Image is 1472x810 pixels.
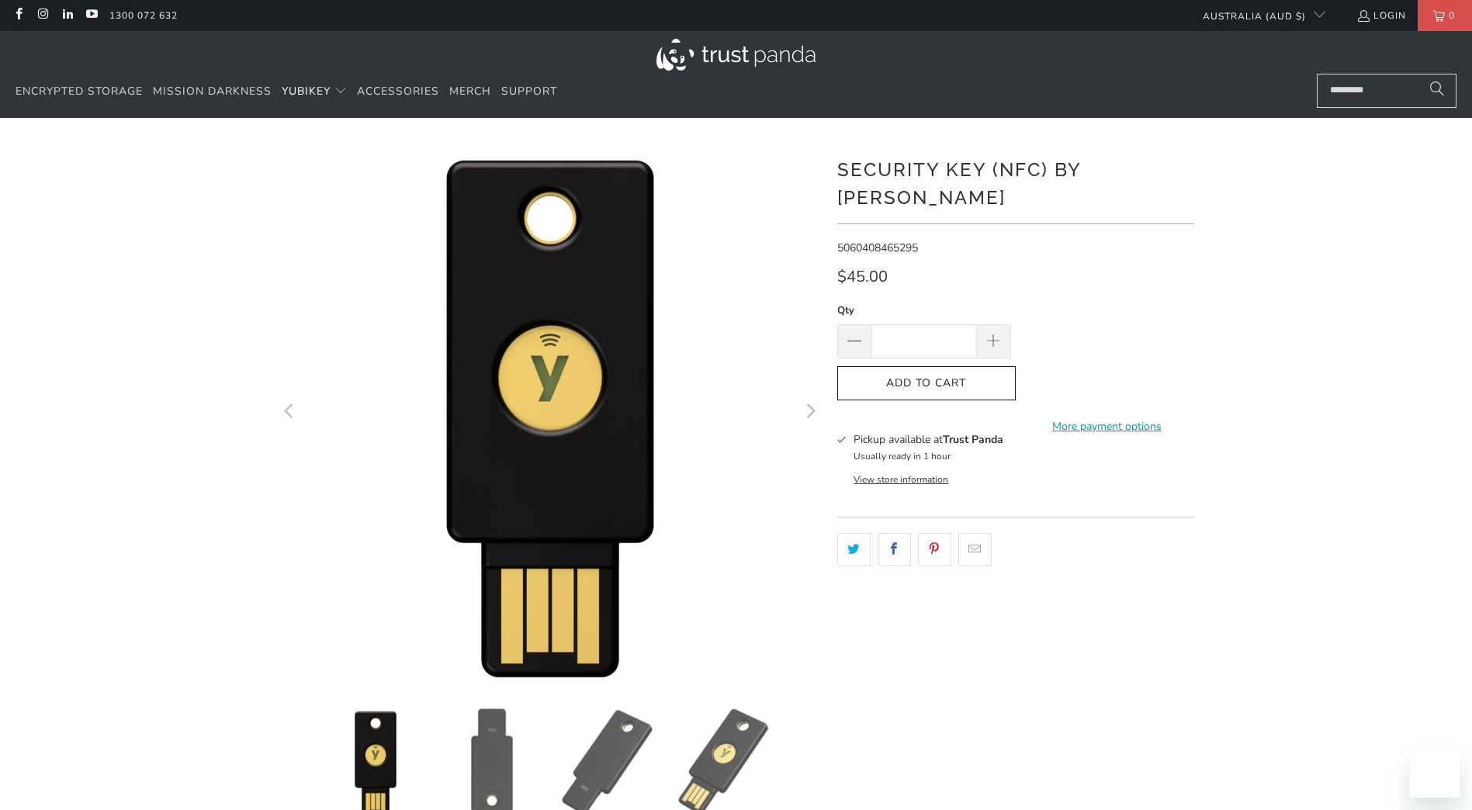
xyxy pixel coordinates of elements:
[837,302,1011,319] label: Qty
[279,141,822,684] a: Security Key (NFC) by Yubico - Trust Panda
[85,9,98,22] a: Trust Panda Australia on YouTube
[854,377,999,390] span: Add to Cart
[1410,748,1460,798] iframe: Button to launch messaging window
[501,84,557,99] span: Support
[798,141,823,684] button: Next
[153,84,272,99] span: Mission Darkness
[282,74,347,110] summary: YubiKey
[837,533,871,566] a: Share this on Twitter
[854,450,951,462] small: Usually ready in 1 hour
[357,84,439,99] span: Accessories
[16,84,143,99] span: Encrypted Storage
[1418,74,1456,108] button: Search
[449,74,491,110] a: Merch
[837,153,1194,212] h1: Security Key (NFC) by [PERSON_NAME]
[837,366,1016,401] button: Add to Cart
[918,533,951,566] a: Share this on Pinterest
[854,473,948,486] button: View store information
[1020,418,1194,435] a: More payment options
[878,533,911,566] a: Share this on Facebook
[1317,74,1456,108] input: Search...
[61,9,74,22] a: Trust Panda Australia on LinkedIn
[837,241,918,255] span: 5060408465295
[153,74,272,110] a: Mission Darkness
[36,9,49,22] a: Trust Panda Australia on Instagram
[282,84,331,99] span: YubiKey
[12,9,25,22] a: Trust Panda Australia on Facebook
[943,432,1003,447] b: Trust Panda
[16,74,557,110] nav: Translation missing: en.navigation.header.main_nav
[278,141,303,684] button: Previous
[656,39,816,71] img: Trust Panda Australia
[501,74,557,110] a: Support
[1356,7,1406,24] a: Login
[16,74,143,110] a: Encrypted Storage
[958,533,992,566] a: Email this to a friend
[357,74,439,110] a: Accessories
[449,84,491,99] span: Merch
[109,7,178,24] a: 1300 072 632
[854,431,1003,448] h3: Pickup available at
[837,266,888,287] span: $45.00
